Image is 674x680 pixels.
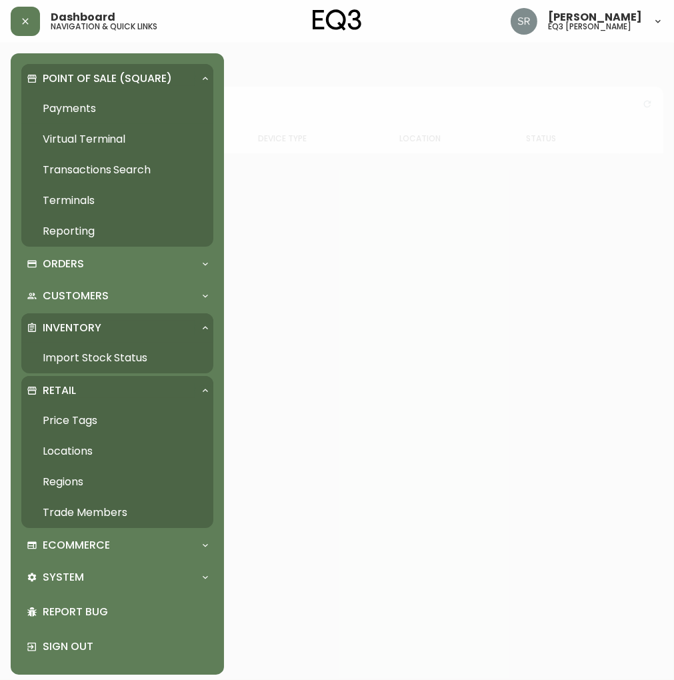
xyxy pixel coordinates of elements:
[21,216,213,247] a: Reporting
[313,9,362,31] img: logo
[21,376,213,405] div: Retail
[43,71,172,86] p: Point of Sale (Square)
[51,12,115,23] span: Dashboard
[548,23,631,31] h5: eq3 [PERSON_NAME]
[21,405,213,436] a: Price Tags
[21,436,213,467] a: Locations
[21,595,213,629] div: Report Bug
[43,605,208,619] p: Report Bug
[21,64,213,93] div: Point of Sale (Square)
[21,467,213,497] a: Regions
[548,12,642,23] span: [PERSON_NAME]
[21,563,213,592] div: System
[51,23,157,31] h5: navigation & quick links
[21,343,213,373] a: Import Stock Status
[21,185,213,216] a: Terminals
[21,124,213,155] a: Virtual Terminal
[21,497,213,528] a: Trade Members
[21,531,213,560] div: Ecommerce
[21,155,213,185] a: Transactions Search
[43,383,76,398] p: Retail
[43,289,109,303] p: Customers
[43,321,101,335] p: Inventory
[43,538,110,553] p: Ecommerce
[43,570,84,585] p: System
[21,629,213,664] div: Sign Out
[511,8,537,35] img: ecb3b61e70eec56d095a0ebe26764225
[43,257,84,271] p: Orders
[21,249,213,279] div: Orders
[21,281,213,311] div: Customers
[21,313,213,343] div: Inventory
[21,93,213,124] a: Payments
[43,639,208,654] p: Sign Out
